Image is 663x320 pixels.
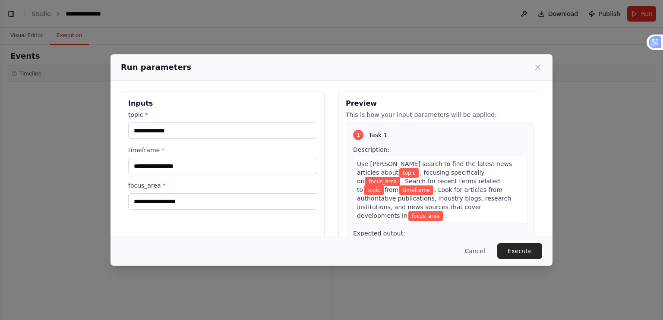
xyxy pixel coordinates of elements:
[364,185,384,195] span: Variable: topic
[399,185,433,195] span: Variable: timeframe
[357,160,512,176] span: Use [PERSON_NAME] search to find the latest news articles about
[458,243,492,259] button: Cancel
[385,186,399,193] span: from
[353,130,363,140] div: 1
[128,110,317,119] label: topic
[346,110,535,119] p: This is how your input parameters will be applied:
[444,212,446,219] span: .
[121,61,191,73] h2: Run parameters
[128,98,317,109] h3: Inputs
[357,169,485,185] span: , focusing specifically on
[399,168,419,178] span: Variable: topic
[497,243,542,259] button: Execute
[369,131,388,139] span: Task 1
[353,146,389,153] span: Description:
[357,186,511,219] span: . Look for articles from authoritative publications, industry blogs, research institutions, and n...
[346,98,535,109] h3: Preview
[128,181,317,190] label: focus_area
[128,146,317,154] label: timeframe
[353,230,405,237] span: Expected output:
[365,177,400,186] span: Variable: focus_area
[357,178,500,193] span: . Search for recent terms related to
[408,211,443,221] span: Variable: focus_area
